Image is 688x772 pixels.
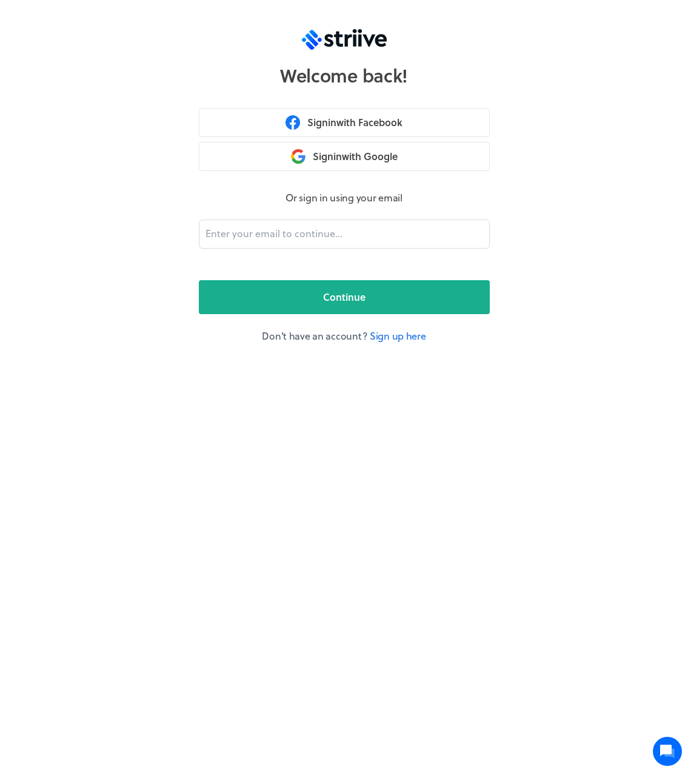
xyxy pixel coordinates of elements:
[199,280,490,314] button: Continue
[19,141,224,166] button: New conversation
[653,737,682,766] iframe: gist-messenger-bubble-iframe
[199,190,490,205] p: Or sign in using your email
[78,149,145,158] span: New conversation
[199,220,490,249] input: Enter your email to continue...
[18,59,224,78] h1: Hi
[280,64,408,86] h1: Welcome back!
[35,209,216,233] input: Search articles
[18,81,224,119] h2: We're here to help. Ask us anything!
[16,189,226,203] p: Find an answer quickly
[302,29,387,50] img: logo-trans.svg
[199,329,490,343] p: Don't have an account?
[199,142,490,171] button: Signinwith Google
[370,329,426,343] a: Sign up here
[199,108,490,137] button: Signinwith Facebook
[323,290,366,304] span: Continue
